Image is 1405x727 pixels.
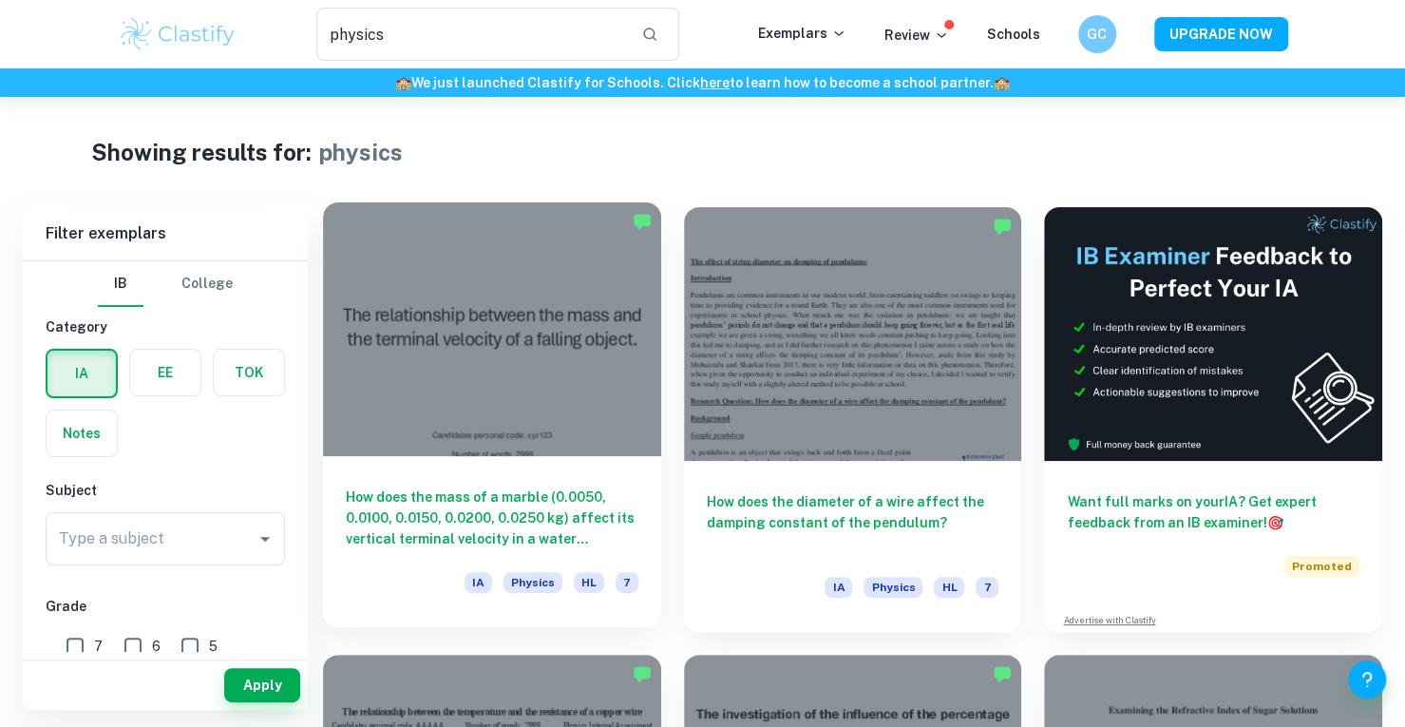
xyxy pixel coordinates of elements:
[91,135,312,169] h1: Showing results for:
[395,75,411,90] span: 🏫
[616,572,638,593] span: 7
[864,577,922,598] span: Physics
[46,316,285,337] h6: Category
[23,207,308,260] h6: Filter exemplars
[993,217,1012,236] img: Marked
[633,212,652,231] img: Marked
[1266,515,1282,530] span: 🎯
[684,207,1022,632] a: How does the diameter of a wire affect the damping constant of the pendulum?IAPhysicsHL7
[1086,24,1108,45] h6: GC
[465,572,492,593] span: IA
[884,25,949,46] p: Review
[976,577,998,598] span: 7
[1063,614,1155,627] a: Advertise with Clastify
[47,411,117,456] button: Notes
[98,261,143,307] button: IB
[46,480,285,501] h6: Subject
[130,350,200,395] button: EE
[993,664,1012,683] img: Marked
[503,572,562,593] span: Physics
[98,261,233,307] div: Filter type choice
[633,664,652,683] img: Marked
[214,350,284,395] button: TOK
[46,596,285,617] h6: Grade
[987,27,1040,42] a: Schools
[94,636,103,657] span: 7
[1044,207,1382,632] a: Want full marks on yourIA? Get expert feedback from an IB examiner!PromotedAdvertise with Clastify
[1067,491,1359,533] h6: Want full marks on your IA ? Get expert feedback from an IB examiner!
[934,577,964,598] span: HL
[323,207,661,632] a: How does the mass of a marble (0.0050, 0.0100, 0.0150, 0.0200, 0.0250 kg) affect its vertical ter...
[152,636,161,657] span: 6
[1348,660,1386,698] button: Help and Feedback
[181,261,233,307] button: College
[1044,207,1382,461] img: Thumbnail
[224,668,300,702] button: Apply
[1078,15,1116,53] button: GC
[1284,556,1359,577] span: Promoted
[252,526,278,552] button: Open
[4,72,1401,93] h6: We just launched Clastify for Schools. Click to learn how to become a school partner.
[47,351,116,396] button: IA
[994,75,1010,90] span: 🏫
[707,491,999,554] h6: How does the diameter of a wire affect the damping constant of the pendulum?
[574,572,604,593] span: HL
[700,75,730,90] a: here
[1154,17,1288,51] button: UPGRADE NOW
[346,487,638,549] h6: How does the mass of a marble (0.0050, 0.0100, 0.0150, 0.0200, 0.0250 kg) affect its vertical ter...
[209,636,218,657] span: 5
[825,577,852,598] span: IA
[118,15,238,53] img: Clastify logo
[758,23,846,44] p: Exemplars
[319,135,403,169] h1: physics
[316,8,627,61] input: Search for any exemplars...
